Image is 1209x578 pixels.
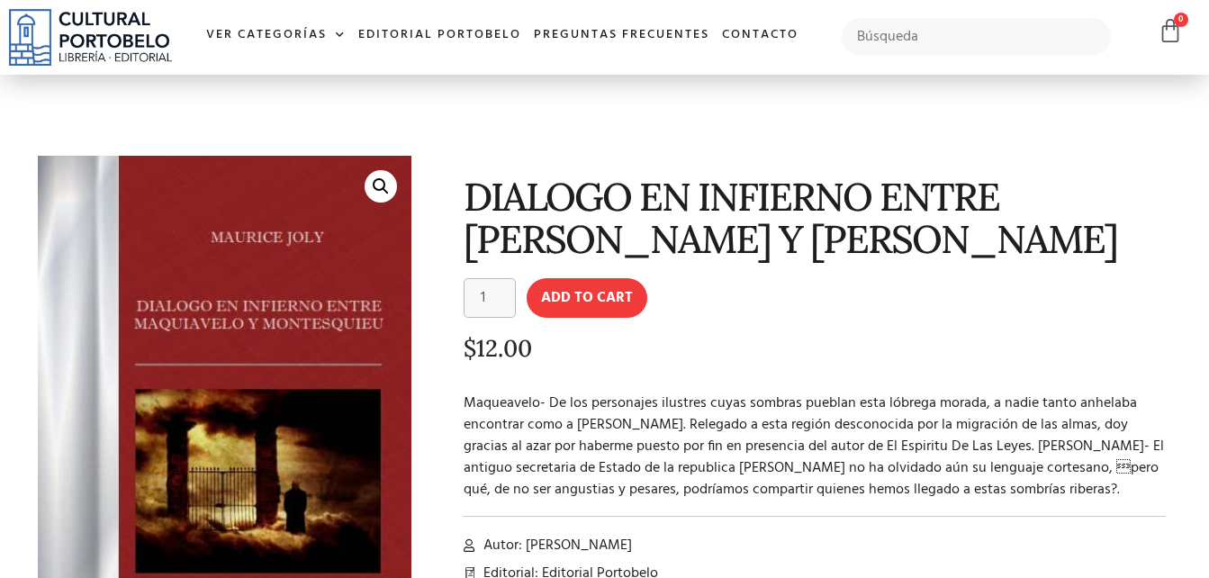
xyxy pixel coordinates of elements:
span: 0 [1174,13,1188,27]
input: Product quantity [464,278,516,318]
a: 0 [1158,18,1183,44]
span: $ [464,333,476,363]
a: Preguntas frecuentes [528,16,716,55]
a: Contacto [716,16,805,55]
a: Editorial Portobelo [352,16,528,55]
a: 🔍 [365,170,397,203]
bdi: 12.00 [464,333,532,363]
h1: DIALOGO EN INFIERNO ENTRE [PERSON_NAME] Y [PERSON_NAME] [464,176,1167,261]
span: Autor: [PERSON_NAME] [479,535,632,556]
button: Add to cart [527,278,647,318]
input: Búsqueda [842,18,1111,56]
p: Maqueavelo- De los personajes ilustres cuyas sombras pueblan esta lóbrega morada, a nadie tanto a... [464,393,1167,501]
a: Ver Categorías [200,16,352,55]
